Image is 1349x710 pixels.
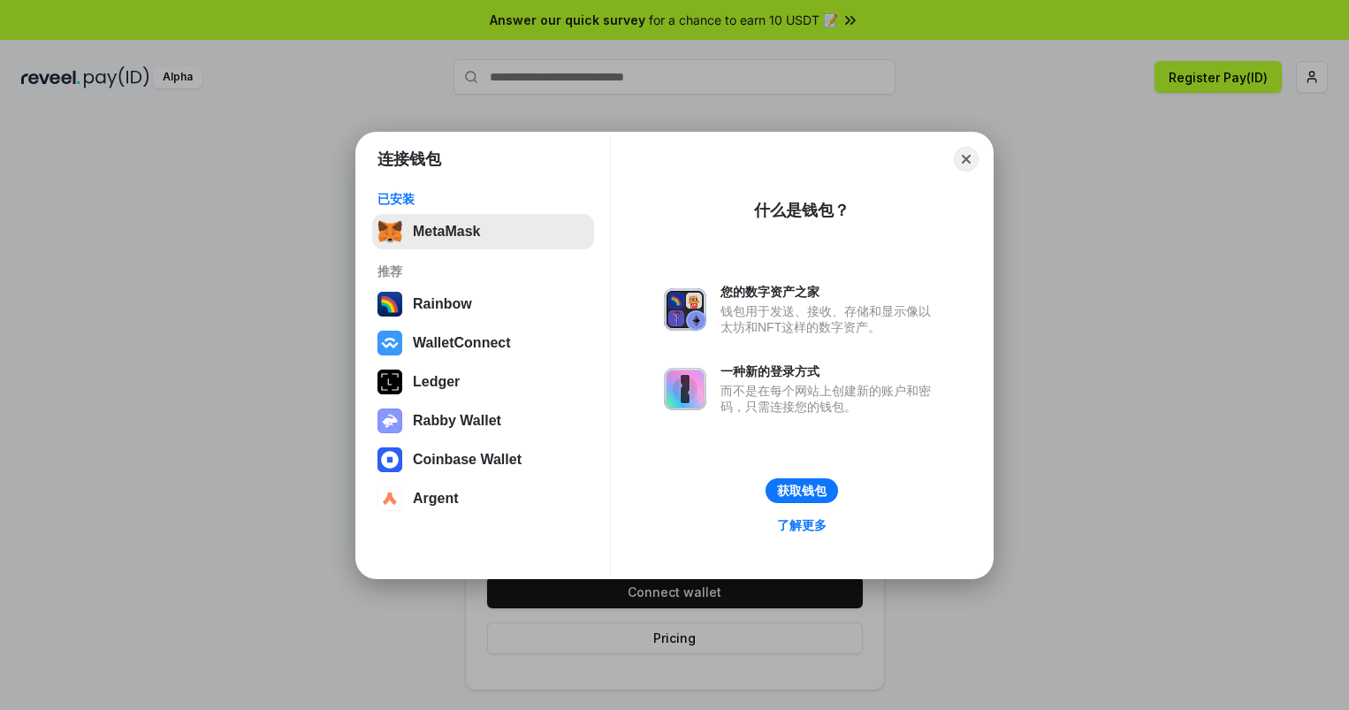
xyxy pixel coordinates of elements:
div: Rainbow [413,296,472,312]
div: WalletConnect [413,335,511,351]
a: 了解更多 [766,514,837,537]
div: 推荐 [377,263,589,279]
img: svg+xml,%3Csvg%20xmlns%3D%22http%3A%2F%2Fwww.w3.org%2F2000%2Fsvg%22%20width%3D%2228%22%20height%3... [377,370,402,394]
div: MetaMask [413,224,480,240]
div: Rabby Wallet [413,413,501,429]
button: Close [954,147,979,172]
img: svg+xml,%3Csvg%20xmlns%3D%22http%3A%2F%2Fwww.w3.org%2F2000%2Fsvg%22%20fill%3D%22none%22%20viewBox... [377,408,402,433]
button: MetaMask [372,214,594,249]
img: svg+xml,%3Csvg%20xmlns%3D%22http%3A%2F%2Fwww.w3.org%2F2000%2Fsvg%22%20fill%3D%22none%22%20viewBox... [664,368,706,410]
button: WalletConnect [372,325,594,361]
div: 您的数字资产之家 [720,284,940,300]
button: Argent [372,481,594,516]
div: Argent [413,491,459,507]
div: 获取钱包 [777,483,827,499]
button: Coinbase Wallet [372,442,594,477]
img: svg+xml,%3Csvg%20width%3D%2228%22%20height%3D%2228%22%20viewBox%3D%220%200%2028%2028%22%20fill%3D... [377,447,402,472]
div: 已安装 [377,191,589,207]
div: Coinbase Wallet [413,452,522,468]
img: svg+xml,%3Csvg%20width%3D%22120%22%20height%3D%22120%22%20viewBox%3D%220%200%20120%20120%22%20fil... [377,292,402,317]
button: Rabby Wallet [372,403,594,439]
button: 获取钱包 [766,478,838,503]
div: 了解更多 [777,517,827,533]
div: 什么是钱包？ [754,200,850,221]
h1: 连接钱包 [377,149,441,170]
img: svg+xml,%3Csvg%20xmlns%3D%22http%3A%2F%2Fwww.w3.org%2F2000%2Fsvg%22%20fill%3D%22none%22%20viewBox... [664,288,706,331]
img: svg+xml,%3Csvg%20width%3D%2228%22%20height%3D%2228%22%20viewBox%3D%220%200%2028%2028%22%20fill%3D... [377,331,402,355]
img: svg+xml,%3Csvg%20width%3D%2228%22%20height%3D%2228%22%20viewBox%3D%220%200%2028%2028%22%20fill%3D... [377,486,402,511]
button: Ledger [372,364,594,400]
button: Rainbow [372,286,594,322]
img: svg+xml,%3Csvg%20fill%3D%22none%22%20height%3D%2233%22%20viewBox%3D%220%200%2035%2033%22%20width%... [377,219,402,244]
div: 而不是在每个网站上创建新的账户和密码，只需连接您的钱包。 [720,383,940,415]
div: 一种新的登录方式 [720,363,940,379]
div: 钱包用于发送、接收、存储和显示像以太坊和NFT这样的数字资产。 [720,303,940,335]
div: Ledger [413,374,460,390]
